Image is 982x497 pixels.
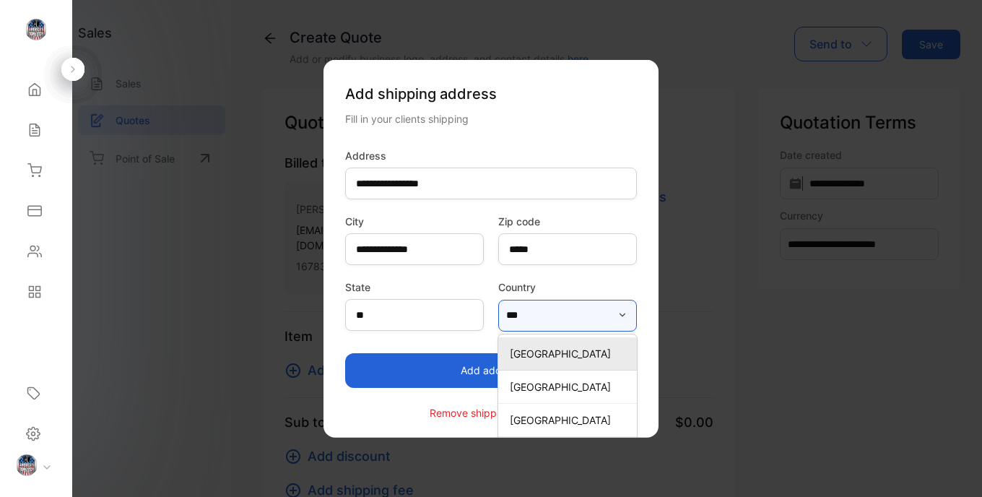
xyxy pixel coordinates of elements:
[25,19,47,40] img: logo
[12,6,55,49] button: Open LiveChat chat widget
[510,412,631,427] p: [GEOGRAPHIC_DATA]
[498,214,637,229] label: Zip code
[345,111,637,126] div: Fill in your clients shipping
[345,280,484,295] label: State
[345,83,497,105] span: Add shipping address
[345,148,637,163] label: Address
[510,379,631,394] p: [GEOGRAPHIC_DATA]
[16,454,38,476] img: profile
[430,405,552,420] p: Remove shipping address
[345,353,637,387] button: Add address
[510,345,631,360] p: [GEOGRAPHIC_DATA]
[498,280,637,295] label: Country
[345,214,484,229] label: City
